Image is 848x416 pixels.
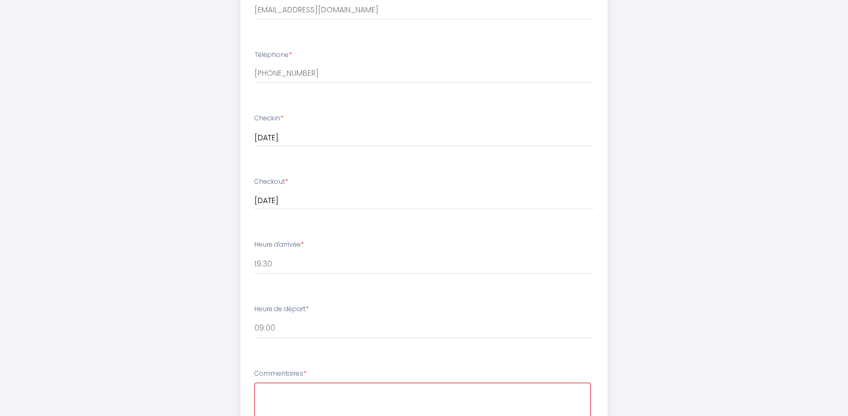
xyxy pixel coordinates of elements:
[254,304,309,314] label: Heure de départ
[254,113,283,124] label: Checkin
[254,369,307,379] label: Commentaires
[254,240,304,250] label: Heure d'arrivée
[254,50,292,60] label: Téléphone
[254,177,288,187] label: Checkout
